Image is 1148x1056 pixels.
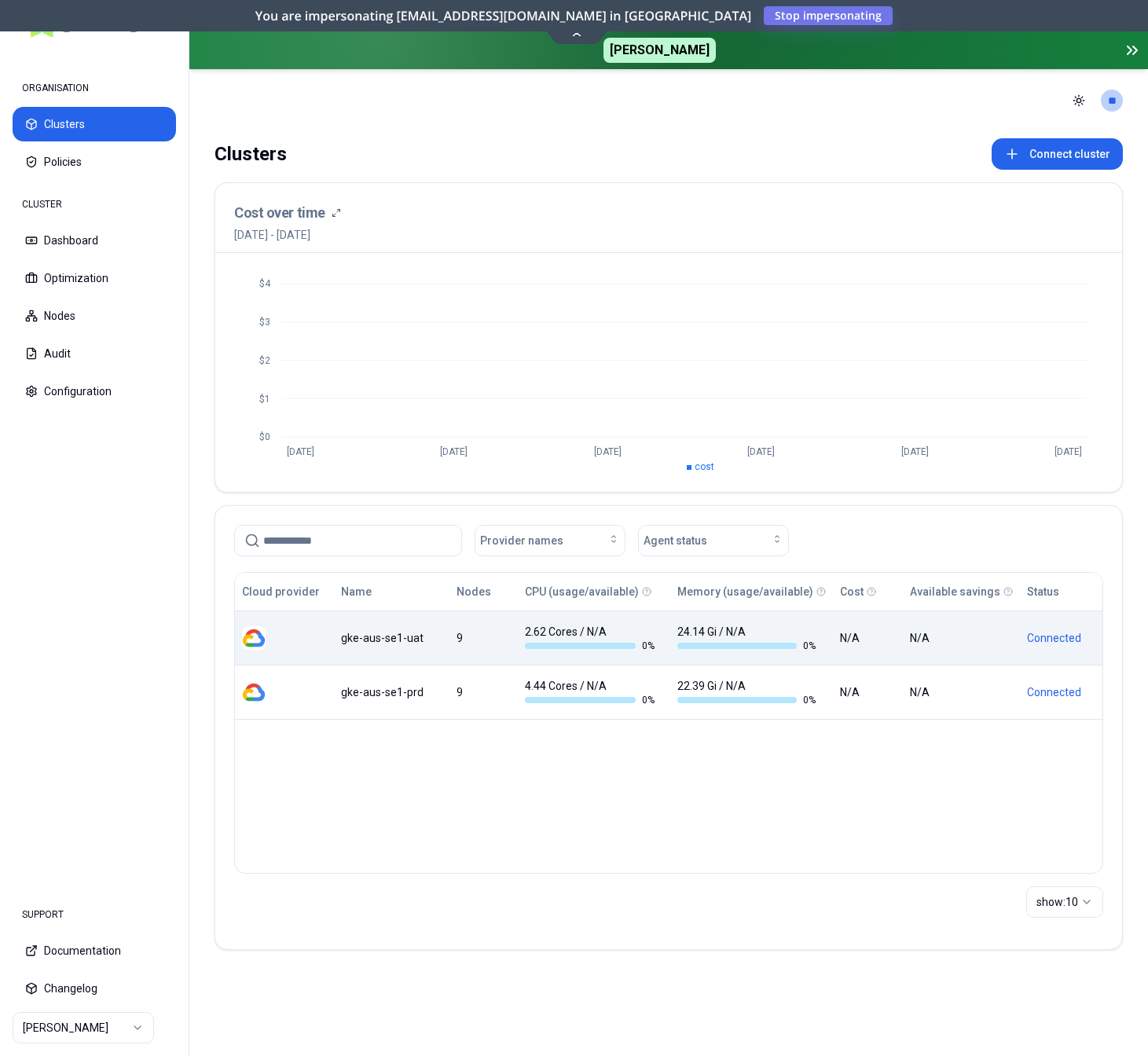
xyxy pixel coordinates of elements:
div: 24.14 Gi / N/A [677,624,816,652]
button: Cost [840,576,864,607]
tspan: $1 [259,394,270,405]
div: 0 % [677,694,816,706]
div: N/A [840,684,895,700]
button: Memory (usage/available) [677,576,813,607]
button: Connect cluster [992,138,1123,170]
button: Clusters [13,107,176,141]
tspan: [DATE] [594,446,622,457]
button: Changelog [13,971,176,1006]
div: CLUSTER [13,189,176,220]
div: 9 [457,684,511,700]
img: gcp [242,626,266,650]
span: Agent status [644,533,707,548]
div: N/A [910,684,1013,700]
div: gke-aus-se1-uat [341,630,442,646]
span: [PERSON_NAME] [603,38,716,63]
tspan: [DATE] [440,446,468,457]
tspan: [DATE] [287,446,314,457]
button: Audit [13,336,176,371]
div: N/A [910,630,1013,646]
div: Connected [1027,630,1095,646]
div: Status [1027,584,1059,599]
tspan: [DATE] [747,446,775,457]
button: Optimization [13,261,176,295]
div: 0 % [525,640,663,652]
tspan: [DATE] [1054,446,1082,457]
div: 9 [457,630,511,646]
tspan: $4 [259,278,271,289]
button: Documentation [13,933,176,968]
tspan: [DATE] [901,446,929,457]
div: SUPPORT [13,899,176,930]
h3: Cost over time [234,202,325,224]
span: Provider names [480,533,563,548]
div: 4.44 Cores / N/A [525,678,663,706]
button: Name [341,576,372,607]
div: ORGANISATION [13,72,176,104]
button: Available savings [910,576,1000,607]
button: Nodes [13,299,176,333]
button: Provider names [475,525,625,556]
div: Clusters [215,138,287,170]
button: Nodes [457,576,491,607]
span: [DATE] - [DATE] [234,227,341,243]
tspan: $3 [259,317,270,328]
button: Policies [13,145,176,179]
div: N/A [840,630,895,646]
tspan: $0 [259,431,270,442]
button: Agent status [638,525,789,556]
div: Connected [1027,684,1095,700]
button: CPU (usage/available) [525,576,639,607]
div: 0 % [677,640,816,652]
button: Dashboard [13,223,176,258]
tspan: $2 [259,355,270,366]
span: cost [695,461,714,472]
div: 0 % [525,694,663,706]
button: Configuration [13,374,176,409]
div: 2.62 Cores / N/A [525,624,663,652]
div: 22.39 Gi / N/A [677,678,816,706]
button: Cloud provider [242,576,320,607]
img: gcp [242,680,266,704]
div: gke-aus-se1-prd [341,684,442,700]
